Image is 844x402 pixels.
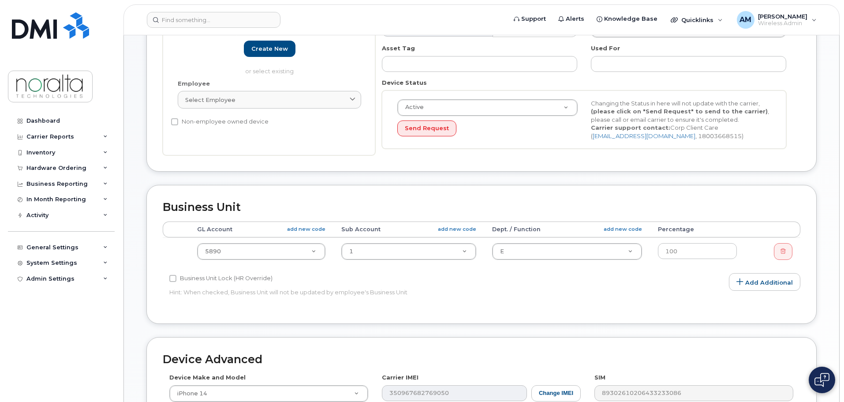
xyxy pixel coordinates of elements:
[604,225,642,233] a: add new code
[531,385,581,402] button: Change IMEI
[198,244,325,259] a: 5890
[169,373,246,382] label: Device Make and Model
[591,124,670,131] strong: Carrier support contact:
[178,67,361,75] p: or select existing
[205,248,221,255] span: 5890
[382,373,418,382] label: Carrier IMEI
[590,10,664,28] a: Knowledge Base
[169,273,273,284] label: Business Unit Lock (HR Override)
[170,386,368,402] a: iPhone 14
[739,15,751,25] span: AM
[400,103,424,111] span: Active
[398,100,577,116] a: Active
[566,15,584,23] span: Alerts
[185,96,235,104] span: Select employee
[342,244,476,259] a: 1
[493,244,642,259] a: E
[814,373,829,387] img: Open chat
[591,44,620,53] label: Used For
[287,225,325,233] a: add new code
[397,120,456,137] button: Send Request
[244,41,295,57] a: Create new
[552,10,590,28] a: Alerts
[171,118,178,125] input: Non-employee owned device
[729,273,800,291] a: Add Additional
[169,275,176,282] input: Business Unit Lock (HR Override)
[147,12,280,28] input: Find something...
[178,79,210,88] label: Employee
[591,108,768,115] strong: (please click on "Send Request" to send to the carrier)
[172,390,207,398] span: iPhone 14
[665,11,729,29] div: Quicklinks
[382,79,427,87] label: Device Status
[484,222,650,237] th: Dept. / Function
[758,20,807,27] span: Wireless Admin
[333,222,484,237] th: Sub Account
[382,44,415,53] label: Asset Tag
[758,13,807,20] span: [PERSON_NAME]
[178,91,361,109] a: Select employee
[508,10,552,28] a: Support
[650,222,745,237] th: Percentage
[731,11,823,29] div: Anwar Mangla
[169,288,581,297] p: Hint: When checked, Business Unit will not be updated by employee's Business Unit
[163,353,800,366] h2: Device Advanced
[604,15,657,23] span: Knowledge Base
[500,248,504,255] span: E
[681,16,713,23] span: Quicklinks
[189,222,334,237] th: GL Account
[163,201,800,214] h2: Business Unit
[594,373,605,382] label: SIM
[349,248,353,255] span: 1
[171,116,269,127] label: Non-employee owned device
[521,15,546,23] span: Support
[438,225,476,233] a: add new code
[593,132,695,139] a: [EMAIL_ADDRESS][DOMAIN_NAME]
[584,99,778,140] div: Changing the Status in here will not update with the carrier, , please call or email carrier to e...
